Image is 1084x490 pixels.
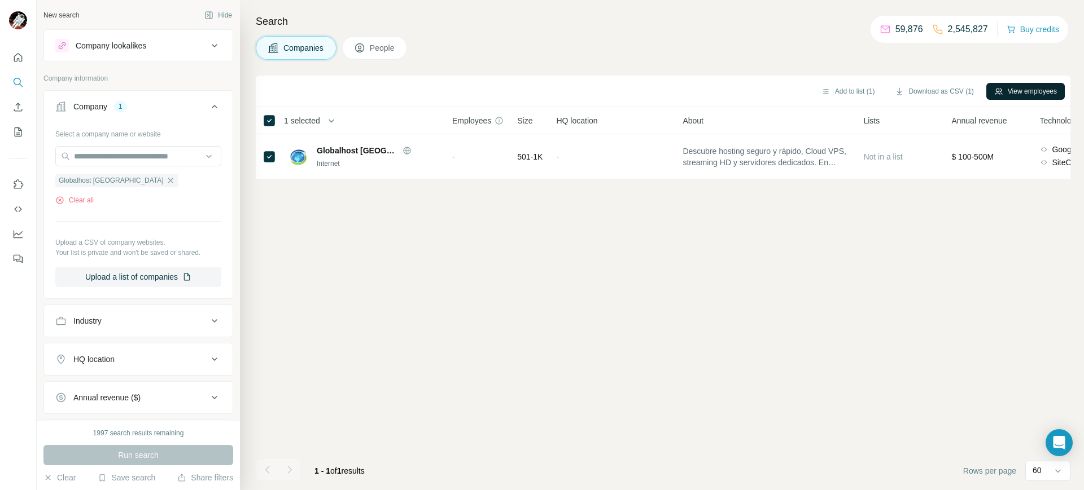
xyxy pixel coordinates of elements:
[1007,21,1059,37] button: Buy credits
[44,32,233,59] button: Company lookalikes
[9,224,27,244] button: Dashboard
[556,115,597,126] span: HQ location
[814,83,883,100] button: Add to list (1)
[55,195,94,205] button: Clear all
[9,249,27,269] button: Feedback
[314,466,365,475] span: results
[337,466,342,475] span: 1
[9,97,27,117] button: Enrich CSV
[55,248,221,258] p: Your list is private and won't be saved or shared.
[73,315,102,326] div: Industry
[284,115,320,126] span: 1 selected
[683,145,850,168] span: Descubre hosting seguro y rápido, Cloud VPS, streaming HD y servidores dedicados. En GLOBALHOST, ...
[317,145,397,156] span: Globalhost [GEOGRAPHIC_DATA]
[44,307,233,334] button: Industry
[556,152,559,161] span: -
[177,472,233,483] button: Share filters
[517,151,543,162] span: 501-1K
[314,466,330,475] span: 1 - 1
[55,125,221,139] div: Select a company name or website
[43,10,79,20] div: New search
[452,152,455,161] span: -
[9,72,27,92] button: Search
[370,42,396,54] span: People
[863,115,880,126] span: Lists
[863,152,902,161] span: Not in a list
[986,83,1065,100] button: View employees
[44,346,233,373] button: HQ location
[683,115,703,126] span: About
[9,11,27,29] img: Avatar
[9,47,27,68] button: Quick start
[951,115,1007,126] span: Annual revenue
[73,392,141,403] div: Annual revenue ($)
[256,14,1070,29] h4: Search
[9,199,27,219] button: Use Surfe API
[317,158,439,169] div: Internet
[951,152,994,161] span: $ 100-500M
[1033,465,1042,476] p: 60
[9,174,27,195] button: Use Surfe on LinkedIn
[887,83,981,100] button: Download as CSV (1)
[114,101,127,112] div: 1
[73,354,115,365] div: HQ location
[283,42,325,54] span: Companies
[330,466,337,475] span: of
[517,115,532,126] span: Size
[290,148,308,166] img: Logo of Globalhost Venezuela
[452,115,491,126] span: Employees
[948,23,988,36] p: 2,545,827
[55,237,221,248] p: Upload a CSV of company websites.
[93,428,184,438] div: 1997 search results remaining
[73,101,107,112] div: Company
[55,267,221,287] button: Upload a list of companies
[9,122,27,142] button: My lists
[59,175,164,186] span: Globalhost [GEOGRAPHIC_DATA]
[1046,429,1073,456] div: Open Intercom Messenger
[44,93,233,125] button: Company1
[98,472,155,483] button: Save search
[76,40,146,51] div: Company lookalikes
[963,465,1016,476] span: Rows per page
[43,73,233,83] p: Company information
[895,23,923,36] p: 59,876
[44,384,233,411] button: Annual revenue ($)
[43,472,76,483] button: Clear
[196,7,240,24] button: Hide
